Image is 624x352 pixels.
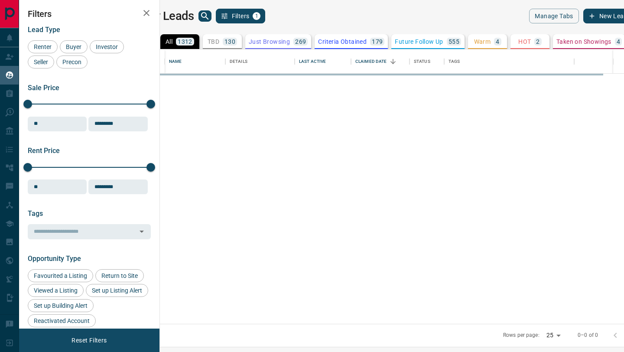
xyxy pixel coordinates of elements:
[249,39,290,45] p: Just Browsing
[529,9,578,23] button: Manage Tabs
[543,329,564,342] div: 25
[299,49,326,74] div: Last Active
[90,40,124,53] div: Investor
[28,314,96,327] div: Reactivated Account
[56,55,88,68] div: Precon
[318,39,367,45] p: Criteria Obtained
[165,49,225,74] div: Name
[253,13,260,19] span: 1
[387,55,399,68] button: Sort
[98,272,141,279] span: Return to Site
[556,39,611,45] p: Taken on Showings
[295,49,351,74] div: Last Active
[63,43,84,50] span: Buyer
[166,39,172,45] p: All
[86,284,148,297] div: Set up Listing Alert
[59,59,84,65] span: Precon
[95,269,144,282] div: Return to Site
[28,147,60,155] span: Rent Price
[225,49,295,74] div: Details
[448,49,460,74] div: Tags
[28,269,93,282] div: Favourited a Listing
[496,39,499,45] p: 4
[474,39,491,45] p: Warm
[31,59,51,65] span: Seller
[578,332,598,339] p: 0–0 of 0
[351,49,409,74] div: Claimed Date
[444,49,574,74] div: Tags
[31,287,81,294] span: Viewed a Listing
[230,49,247,74] div: Details
[28,55,54,68] div: Seller
[60,40,88,53] div: Buyer
[28,40,58,53] div: Renter
[414,49,430,74] div: Status
[198,10,211,22] button: search button
[144,9,194,23] h1: My Leads
[89,287,145,294] span: Set up Listing Alert
[395,39,443,45] p: Future Follow Up
[31,272,90,279] span: Favourited a Listing
[409,49,444,74] div: Status
[28,209,43,218] span: Tags
[224,39,235,45] p: 130
[216,9,266,23] button: Filters1
[355,49,387,74] div: Claimed Date
[536,39,539,45] p: 2
[93,43,121,50] span: Investor
[372,39,383,45] p: 179
[31,317,93,324] span: Reactivated Account
[28,9,151,19] h2: Filters
[503,332,539,339] p: Rows per page:
[28,26,60,34] span: Lead Type
[66,333,112,348] button: Reset Filters
[178,39,192,45] p: 1312
[28,299,94,312] div: Set up Building Alert
[208,39,219,45] p: TBD
[28,284,84,297] div: Viewed a Listing
[31,302,91,309] span: Set up Building Alert
[617,39,620,45] p: 4
[518,39,531,45] p: HOT
[31,43,55,50] span: Renter
[169,49,182,74] div: Name
[295,39,306,45] p: 269
[448,39,459,45] p: 555
[136,225,148,238] button: Open
[28,84,59,92] span: Sale Price
[28,254,81,263] span: Opportunity Type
